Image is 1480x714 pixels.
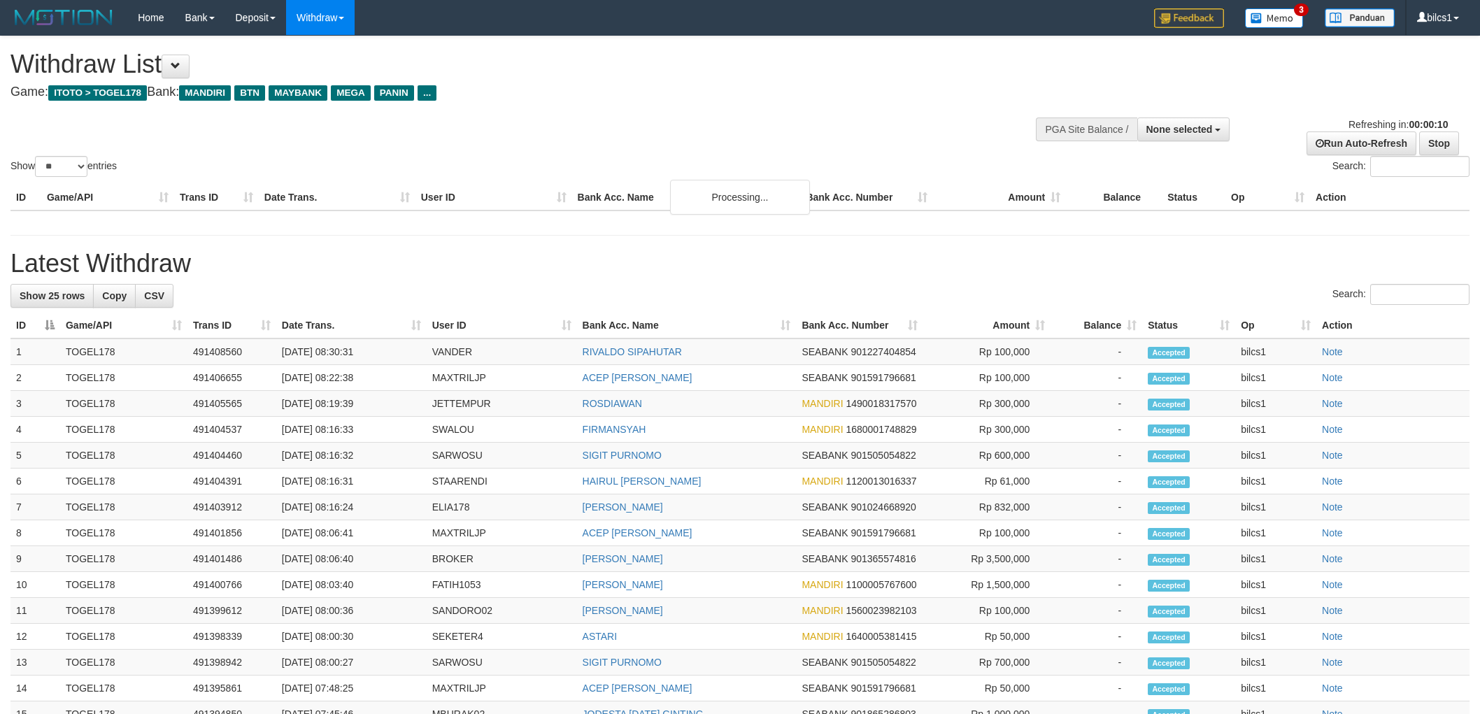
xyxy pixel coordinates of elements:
[234,85,265,101] span: BTN
[10,469,60,494] td: 6
[187,313,276,338] th: Trans ID: activate to sort column ascending
[10,443,60,469] td: 5
[187,650,276,676] td: 491398942
[60,494,187,520] td: TOGEL178
[276,469,427,494] td: [DATE] 08:16:31
[427,520,577,546] td: MAXTRILJP
[583,527,692,538] a: ACEP [PERSON_NAME]
[802,476,843,487] span: MANDIRI
[276,598,427,624] td: [DATE] 08:00:36
[1148,606,1190,617] span: Accepted
[427,494,577,520] td: ELIA178
[1245,8,1304,28] img: Button%20Memo.svg
[427,572,577,598] td: FATIH1053
[10,494,60,520] td: 7
[923,313,1051,338] th: Amount: activate to sort column ascending
[259,185,415,210] th: Date Trans.
[187,624,276,650] td: 491398339
[187,391,276,417] td: 491405565
[60,520,187,546] td: TOGEL178
[276,494,427,520] td: [DATE] 08:16:24
[802,346,848,357] span: SEABANK
[187,469,276,494] td: 491404391
[48,85,147,101] span: ITOTO > TOGEL178
[583,553,663,564] a: [PERSON_NAME]
[1148,424,1190,436] span: Accepted
[144,290,164,301] span: CSV
[1154,8,1224,28] img: Feedback.jpg
[923,598,1051,624] td: Rp 100,000
[923,520,1051,546] td: Rp 100,000
[1409,119,1448,130] strong: 00:00:10
[10,417,60,443] td: 4
[1051,572,1142,598] td: -
[276,417,427,443] td: [DATE] 08:16:33
[923,443,1051,469] td: Rp 600,000
[583,346,682,357] a: RIVALDO SIPAHUTAR
[1148,580,1190,592] span: Accepted
[851,527,916,538] span: Copy 901591796681 to clipboard
[802,527,848,538] span: SEABANK
[851,683,916,694] span: Copy 901591796681 to clipboard
[427,650,577,676] td: SARWOSU
[60,365,187,391] td: TOGEL178
[1142,313,1235,338] th: Status: activate to sort column ascending
[1294,3,1309,16] span: 3
[1322,346,1343,357] a: Note
[1051,469,1142,494] td: -
[1148,554,1190,566] span: Accepted
[583,372,692,383] a: ACEP [PERSON_NAME]
[846,579,916,590] span: Copy 1100005767600 to clipboard
[60,676,187,701] td: TOGEL178
[1235,494,1316,520] td: bilcs1
[1325,8,1395,27] img: panduan.png
[10,284,94,308] a: Show 25 rows
[1419,131,1459,155] a: Stop
[802,605,843,616] span: MANDIRI
[1148,683,1190,695] span: Accepted
[1307,131,1416,155] a: Run Auto-Refresh
[10,250,1470,278] h1: Latest Withdraw
[1051,546,1142,572] td: -
[1051,417,1142,443] td: -
[187,417,276,443] td: 491404537
[10,156,117,177] label: Show entries
[923,624,1051,650] td: Rp 50,000
[1235,598,1316,624] td: bilcs1
[427,391,577,417] td: JETTEMPUR
[846,605,916,616] span: Copy 1560023982103 to clipboard
[10,313,60,338] th: ID: activate to sort column descending
[851,657,916,668] span: Copy 901505054822 to clipboard
[923,572,1051,598] td: Rp 1,500,000
[427,417,577,443] td: SWALOU
[276,546,427,572] td: [DATE] 08:06:40
[1051,520,1142,546] td: -
[418,85,436,101] span: ...
[583,450,662,461] a: SIGIT PURNOMO
[269,85,327,101] span: MAYBANK
[1322,398,1343,409] a: Note
[583,579,663,590] a: [PERSON_NAME]
[851,553,916,564] span: Copy 901365574816 to clipboard
[583,398,642,409] a: ROSDIAWAN
[1322,501,1343,513] a: Note
[10,572,60,598] td: 10
[60,391,187,417] td: TOGEL178
[10,185,41,210] th: ID
[1310,185,1470,210] th: Action
[846,476,916,487] span: Copy 1120013016337 to clipboard
[1322,657,1343,668] a: Note
[1332,284,1470,305] label: Search:
[802,579,843,590] span: MANDIRI
[10,338,60,365] td: 1
[1235,469,1316,494] td: bilcs1
[1051,391,1142,417] td: -
[1322,372,1343,383] a: Note
[60,598,187,624] td: TOGEL178
[276,391,427,417] td: [DATE] 08:19:39
[276,338,427,365] td: [DATE] 08:30:31
[10,7,117,28] img: MOTION_logo.png
[800,185,933,210] th: Bank Acc. Number
[187,572,276,598] td: 491400766
[187,338,276,365] td: 491408560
